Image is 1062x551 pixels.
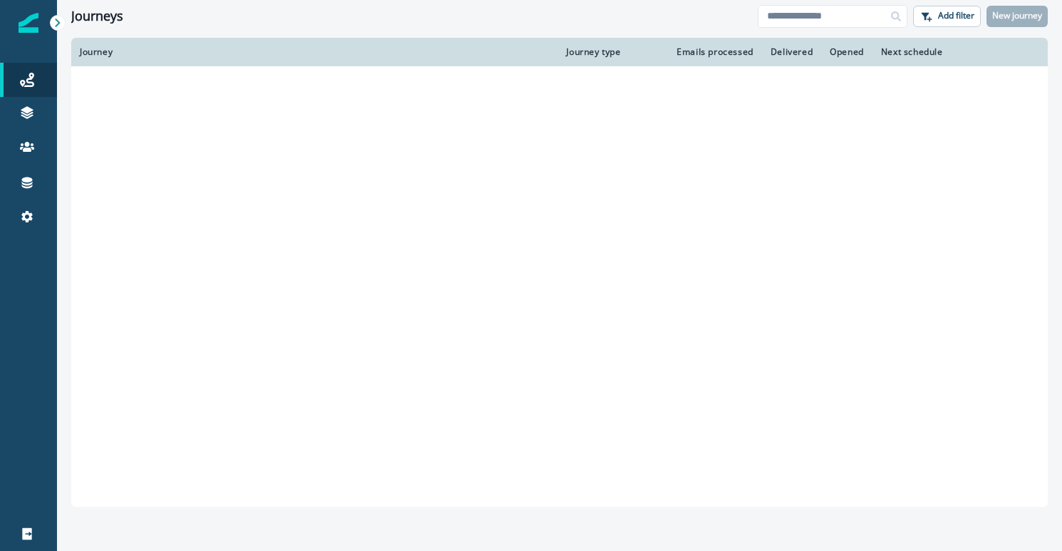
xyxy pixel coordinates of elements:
[566,46,655,58] div: Journey type
[71,9,123,24] h1: Journeys
[992,11,1042,21] p: New journey
[80,46,549,58] div: Journey
[19,13,38,33] img: Inflection
[672,46,754,58] div: Emails processed
[881,46,1004,58] div: Next schedule
[830,46,864,58] div: Opened
[771,46,813,58] div: Delivered
[938,11,974,21] p: Add filter
[986,6,1048,27] button: New journey
[913,6,981,27] button: Add filter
